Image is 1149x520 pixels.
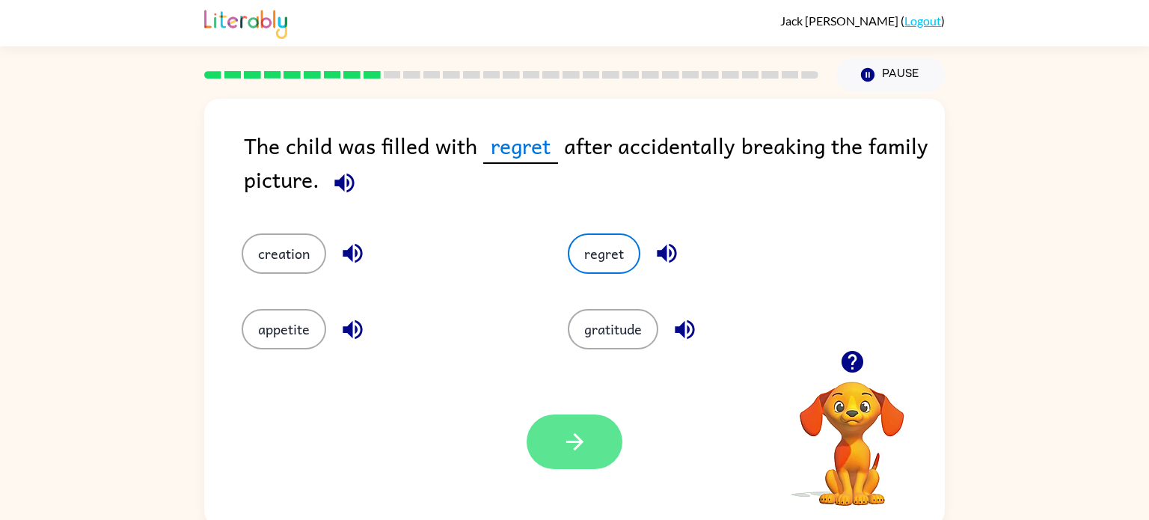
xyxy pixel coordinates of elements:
button: creation [242,233,326,274]
button: Pause [836,58,945,92]
div: ( ) [780,13,945,28]
a: Logout [904,13,941,28]
button: gratitude [568,309,658,349]
span: regret [483,129,558,164]
button: appetite [242,309,326,349]
div: The child was filled with after accidentally breaking the family picture. [244,129,945,204]
span: Jack [PERSON_NAME] [780,13,901,28]
button: regret [568,233,640,274]
video: Your browser must support playing .mp4 files to use Literably. Please try using another browser. [777,358,927,508]
img: Literably [204,6,287,39]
